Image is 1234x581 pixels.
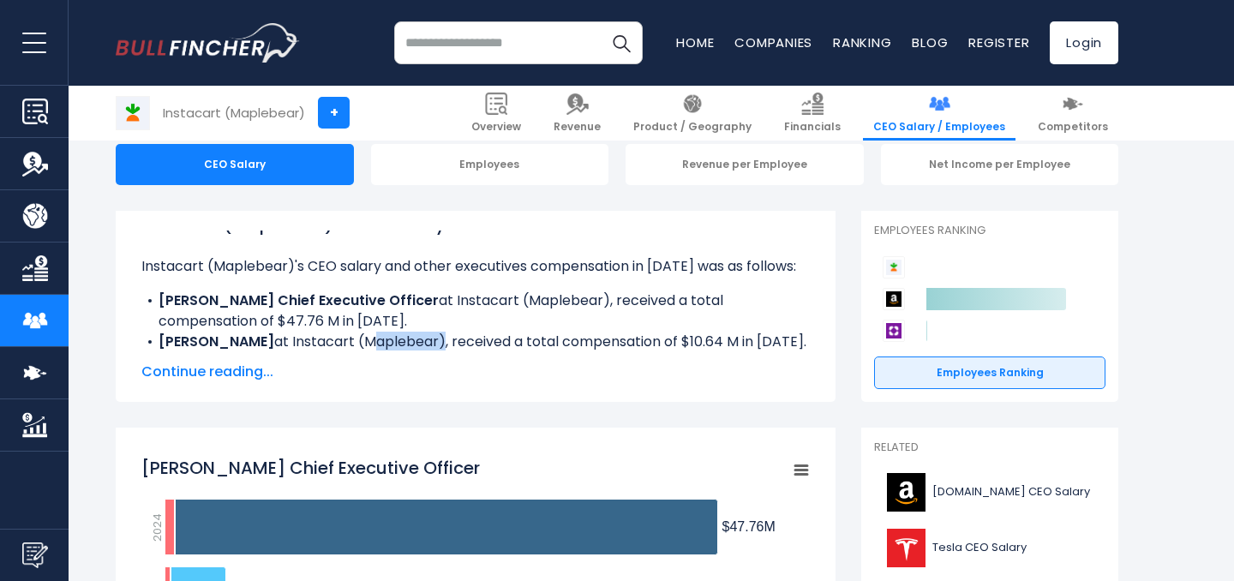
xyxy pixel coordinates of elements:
a: Financials [774,86,851,141]
tspan: $47.76M [722,519,776,534]
a: Login [1050,21,1118,64]
img: AMZN logo [884,473,927,512]
span: Tesla CEO Salary [932,541,1027,555]
img: CART logo [117,97,149,129]
span: CEO Salary / Employees [873,120,1005,134]
a: CEO Salary / Employees [863,86,1015,141]
span: Product / Geography [633,120,752,134]
a: Companies [734,33,812,51]
a: Home [676,33,714,51]
a: Revenue [543,86,611,141]
a: Product / Geography [623,86,762,141]
div: CEO Salary [116,144,354,185]
a: Go to homepage [116,23,300,63]
a: Blog [912,33,948,51]
a: + [318,97,350,129]
img: Amazon.com competitors logo [883,288,905,310]
a: Ranking [833,33,891,51]
a: Competitors [1027,86,1118,141]
p: Employees Ranking [874,224,1105,238]
tspan: [PERSON_NAME] Chief Executive Officer [141,456,480,480]
a: [DOMAIN_NAME] CEO Salary [874,469,1105,516]
b: [PERSON_NAME] [159,332,274,351]
span: Continue reading... [141,362,810,382]
span: [DOMAIN_NAME] CEO Salary [932,485,1090,500]
span: Competitors [1038,120,1108,134]
span: Financials [784,120,841,134]
button: Search [600,21,643,64]
a: Register [968,33,1029,51]
p: Instacart (Maplebear)'s CEO salary and other executives compensation in [DATE] was as follows: [141,256,810,277]
img: Instacart (Maplebear) competitors logo [883,256,905,279]
span: Overview [471,120,521,134]
img: Wayfair competitors logo [883,320,905,342]
li: at Instacart (Maplebear), received a total compensation of $10.64 M in [DATE]. [141,332,810,352]
text: 2024 [149,513,165,542]
a: Overview [461,86,531,141]
img: TSLA logo [884,529,927,567]
a: Tesla CEO Salary [874,524,1105,572]
div: Net Income per Employee [881,144,1119,185]
div: Employees [371,144,609,185]
b: [PERSON_NAME] Chief Executive Officer [159,290,439,310]
li: at Instacart (Maplebear), received a total compensation of $47.76 M in [DATE]. [141,290,810,332]
div: Instacart (Maplebear) [163,103,305,123]
span: Revenue [554,120,601,134]
img: bullfincher logo [116,23,300,63]
div: Revenue per Employee [626,144,864,185]
a: Employees Ranking [874,356,1105,389]
p: Related [874,440,1105,455]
